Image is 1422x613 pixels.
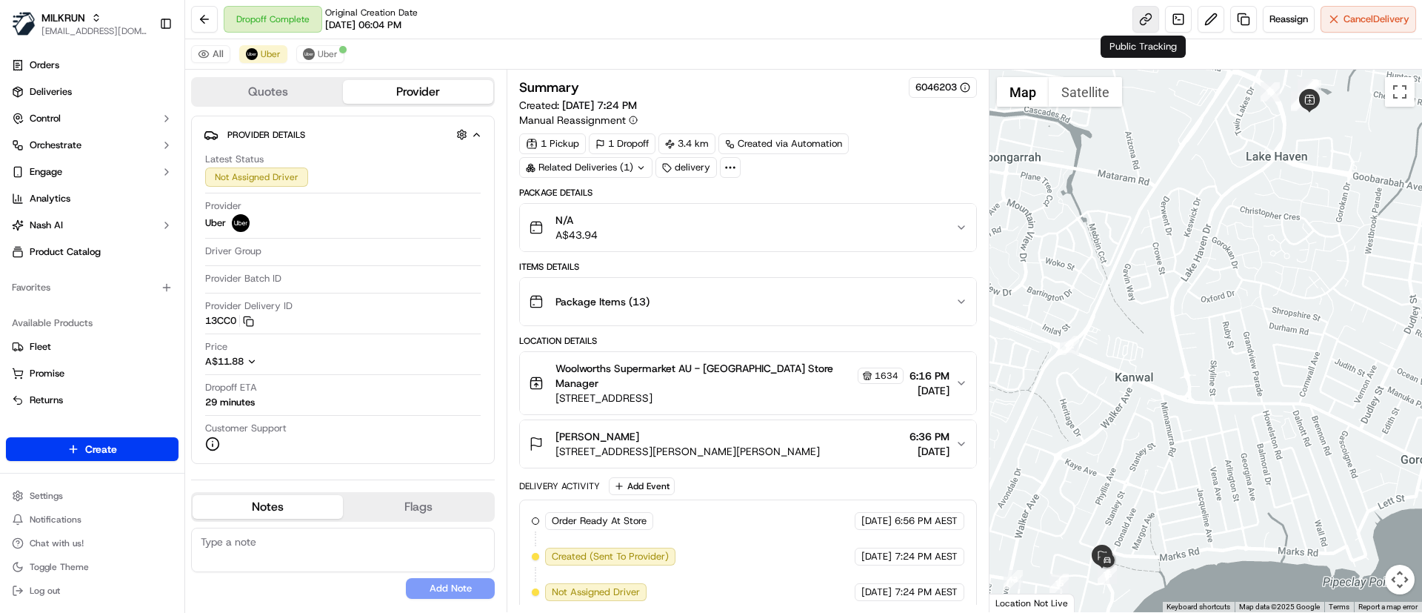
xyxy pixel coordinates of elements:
div: Delivery Activity [519,480,600,492]
button: 6046203 [915,81,970,94]
a: Terms (opens in new tab) [1329,603,1349,611]
span: Created (Sent To Provider) [552,550,669,563]
span: 7:24 PM AEST [895,550,958,563]
div: 12 [1060,336,1079,355]
span: Uber [318,48,338,60]
a: Returns [12,394,173,407]
button: Notes [193,495,343,519]
span: Notifications [30,514,81,526]
span: [DATE] [861,550,892,563]
a: Analytics [6,187,178,211]
span: Product Catalog [30,245,101,259]
button: Orchestrate [6,133,178,157]
a: Orders [6,53,178,77]
span: N/A [555,213,598,228]
div: 1 Pickup [519,133,586,154]
div: Public Tracking [1101,36,1186,58]
button: Show street map [997,77,1049,107]
div: 9 [1300,80,1319,99]
span: Driver Group [205,245,261,258]
button: Package Items (13) [520,278,975,325]
h3: Summary [519,81,579,94]
button: Nash AI [6,213,178,237]
img: uber-new-logo.jpeg [246,48,258,60]
div: 29 minutes [205,396,255,409]
button: Create [6,437,178,461]
span: Provider Delivery ID [205,299,293,313]
button: Provider [343,80,493,104]
a: Created via Automation [718,133,849,154]
button: Reassign [1263,6,1315,33]
button: [PERSON_NAME][STREET_ADDRESS][PERSON_NAME][PERSON_NAME]6:36 PM[DATE] [520,420,975,468]
a: Promise [12,367,173,380]
button: CancelDelivery [1321,6,1416,33]
button: Manual Reassignment [519,113,638,127]
div: 16 [1098,565,1117,584]
span: Dropoff ETA [205,381,257,394]
span: [STREET_ADDRESS] [555,391,903,405]
span: Customer Support [205,422,287,435]
a: Fleet [12,340,173,354]
button: Keyboard shortcuts [1166,602,1230,612]
button: Chat with us! [6,533,178,554]
span: 1634 [875,370,898,382]
span: Deliveries [30,85,72,99]
button: Notifications [6,509,178,530]
span: Fleet [30,340,51,354]
button: All [191,45,230,63]
img: uber-new-logo.jpeg [232,214,250,232]
a: Deliveries [6,80,178,104]
span: Log out [30,585,60,597]
span: [DATE] [909,383,949,398]
a: Product Catalog [6,240,178,264]
span: A$11.88 [205,355,244,368]
button: Uber [296,45,344,63]
span: Chat with us! [30,537,84,549]
span: Woolworths Supermarket AU - [GEOGRAPHIC_DATA] Store Manager [555,361,854,391]
span: Map data ©2025 Google [1239,603,1320,611]
span: Provider Batch ID [205,272,281,285]
span: Uber [261,48,281,60]
span: Returns [30,394,63,407]
span: Price [205,340,227,354]
span: Promise [30,367,64,380]
span: 6:16 PM [909,368,949,383]
span: Orchestrate [30,139,81,152]
button: Quotes [193,80,343,104]
div: 4 [1291,90,1310,110]
button: Woolworths Supermarket AU - [GEOGRAPHIC_DATA] Store Manager1634[STREET_ADDRESS]6:16 PM[DATE] [520,352,975,414]
div: 3.4 km [658,133,715,154]
span: Toggle Theme [30,561,89,573]
button: Promise [6,362,178,385]
div: delivery [655,157,717,178]
span: 6:56 PM AEST [895,514,958,528]
span: Provider [205,199,241,213]
div: Package Details [519,187,976,199]
a: Report a map error [1358,603,1418,611]
span: Reassign [1269,13,1308,26]
button: Map camera controls [1385,565,1415,594]
span: Not Assigned Driver [552,586,640,599]
button: Engage [6,160,178,184]
div: 8 [1298,79,1318,99]
button: A$11.88 [205,355,336,368]
div: 13 [1004,570,1023,589]
span: [PERSON_NAME] [555,429,639,444]
span: [DATE] [861,586,892,599]
img: Google [993,593,1042,612]
button: Toggle Theme [6,557,178,577]
img: uber-new-logo.jpeg [303,48,315,60]
button: Control [6,107,178,130]
span: [DATE] [909,444,949,459]
span: Analytics [30,192,70,205]
div: Location Details [519,335,976,347]
span: [EMAIL_ADDRESS][DOMAIN_NAME] [41,25,147,37]
span: Control [30,112,61,125]
button: MILKRUN [41,10,85,25]
span: Settings [30,490,63,502]
span: Create [85,442,117,457]
a: Open this area in Google Maps (opens a new window) [993,593,1042,612]
span: Manual Reassignment [519,113,626,127]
